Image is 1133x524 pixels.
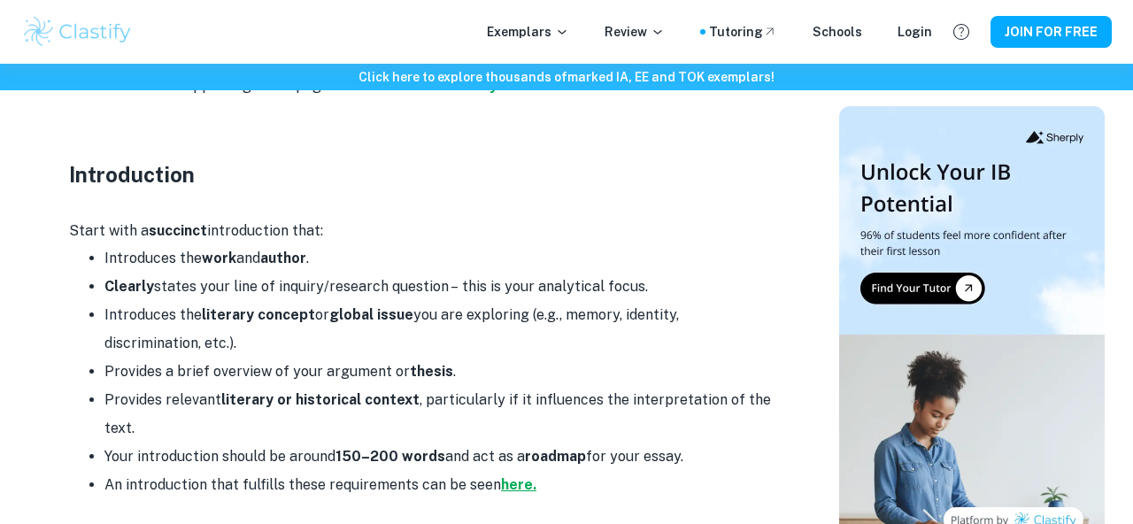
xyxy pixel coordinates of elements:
[149,222,207,239] strong: succinct
[487,22,569,42] p: Exemplars
[104,301,777,358] li: Introduces the or you are exploring (e.g., memory, identity, discrimination, etc.).
[605,22,665,42] p: Review
[21,14,134,50] img: Clastify logo
[69,158,777,190] h3: Introduction
[410,363,453,380] strong: thesis
[221,391,420,408] strong: literary or historical context
[525,448,586,465] strong: roadmap
[104,278,154,295] strong: Clearly
[202,250,236,266] strong: work
[104,443,777,471] li: Your introduction should be around and act as a for your essay.
[260,250,306,266] strong: author
[202,306,315,323] strong: literary concept
[427,77,500,94] a: this essay.
[4,67,1129,87] h6: Click here to explore thousands of marked IA, EE and TOK exemplars !
[104,244,777,273] li: Introduces the and .
[104,273,777,301] li: states your line of inquiry/research question – this is your analytical focus.
[104,358,777,386] li: Provides a brief overview of your argument or .
[335,448,445,465] strong: 150–200 words
[898,22,932,42] a: Login
[813,22,862,42] a: Schools
[104,471,777,499] li: An introduction that fulfills these requirements can be seen
[501,476,536,493] a: here.
[709,22,777,42] a: Tutoring
[946,17,976,47] button: Help and Feedback
[104,386,777,443] li: Provides relevant , particularly if it influences the interpretation of the text.
[990,16,1112,48] button: JOIN FOR FREE
[329,306,413,323] strong: global issue
[69,218,777,244] p: Start with a introduction that:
